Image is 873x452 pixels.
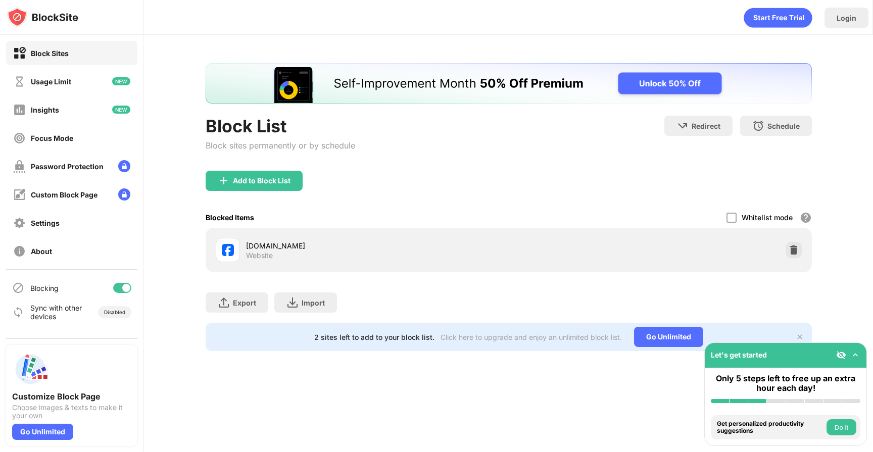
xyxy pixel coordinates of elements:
[31,134,73,142] div: Focus Mode
[246,251,273,260] div: Website
[13,132,26,144] img: focus-off.svg
[246,240,509,251] div: [DOMAIN_NAME]
[711,350,767,359] div: Let's get started
[31,162,104,171] div: Password Protection
[744,8,812,28] div: animation
[634,327,703,347] div: Go Unlimited
[441,333,622,341] div: Click here to upgrade and enjoy an unlimited block list.
[118,188,130,200] img: lock-menu.svg
[31,106,59,114] div: Insights
[692,122,720,130] div: Redirect
[12,391,131,401] div: Customize Block Page
[13,104,26,116] img: insights-off.svg
[837,14,856,22] div: Login
[206,213,254,222] div: Blocked Items
[206,140,355,150] div: Block sites permanently or by schedule
[796,333,804,341] img: x-button.svg
[13,75,26,88] img: time-usage-off.svg
[112,77,130,85] img: new-icon.svg
[31,219,60,227] div: Settings
[30,304,82,321] div: Sync with other devices
[104,309,125,315] div: Disabled
[13,188,26,201] img: customize-block-page-off.svg
[30,284,59,292] div: Blocking
[12,424,73,440] div: Go Unlimited
[31,49,69,58] div: Block Sites
[767,122,800,130] div: Schedule
[222,244,234,256] img: favicons
[13,217,26,229] img: settings-off.svg
[711,374,860,393] div: Only 5 steps left to free up an extra hour each day!
[836,350,846,360] img: eye-not-visible.svg
[827,419,856,435] button: Do it
[206,63,812,104] iframe: Banner
[13,160,26,173] img: password-protection-off.svg
[314,333,434,341] div: 2 sites left to add to your block list.
[7,7,78,27] img: logo-blocksite.svg
[302,298,325,307] div: Import
[206,116,355,136] div: Block List
[31,77,71,86] div: Usage Limit
[31,190,98,199] div: Custom Block Page
[13,47,26,60] img: block-on.svg
[850,350,860,360] img: omni-setup-toggle.svg
[12,282,24,294] img: blocking-icon.svg
[233,298,256,307] div: Export
[118,160,130,172] img: lock-menu.svg
[112,106,130,114] img: new-icon.svg
[717,420,824,435] div: Get personalized productivity suggestions
[31,247,52,256] div: About
[13,245,26,258] img: about-off.svg
[12,404,131,420] div: Choose images & texts to make it your own
[12,306,24,318] img: sync-icon.svg
[233,177,290,185] div: Add to Block List
[12,351,48,387] img: push-custom-page.svg
[742,213,793,222] div: Whitelist mode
